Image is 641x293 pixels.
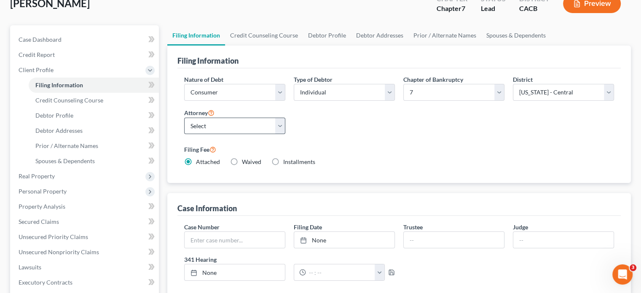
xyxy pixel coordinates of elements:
[242,158,261,165] span: Waived
[294,75,333,84] label: Type of Debtor
[19,188,67,195] span: Personal Property
[35,127,83,134] span: Debtor Addresses
[184,108,215,118] label: Attorney
[19,279,72,286] span: Executory Contracts
[403,223,423,231] label: Trustee
[12,229,159,245] a: Unsecured Priority Claims
[19,203,65,210] span: Property Analysis
[184,144,614,154] label: Filing Fee
[19,218,59,225] span: Secured Claims
[29,153,159,169] a: Spouses & Dependents
[225,25,303,46] a: Credit Counseling Course
[294,232,394,248] a: None
[184,223,220,231] label: Case Number
[35,81,83,89] span: Filing Information
[437,4,467,13] div: Chapter
[513,232,614,248] input: --
[29,93,159,108] a: Credit Counseling Course
[408,25,481,46] a: Prior / Alternate Names
[461,4,465,12] span: 7
[481,25,551,46] a: Spouses & Dependents
[185,264,285,280] a: None
[19,233,88,240] span: Unsecured Priority Claims
[29,108,159,123] a: Debtor Profile
[167,25,225,46] a: Filing Information
[283,158,315,165] span: Installments
[481,4,506,13] div: Lead
[19,66,54,73] span: Client Profile
[513,223,528,231] label: Judge
[177,203,237,213] div: Case Information
[12,260,159,275] a: Lawsuits
[35,142,98,149] span: Prior / Alternate Names
[180,255,399,264] label: 341 Hearing
[294,223,322,231] label: Filing Date
[351,25,408,46] a: Debtor Addresses
[513,75,533,84] label: District
[35,157,95,164] span: Spouses & Dependents
[29,78,159,93] a: Filing Information
[29,123,159,138] a: Debtor Addresses
[19,51,55,58] span: Credit Report
[184,75,223,84] label: Nature of Debt
[12,32,159,47] a: Case Dashboard
[519,4,550,13] div: CACB
[19,263,41,271] span: Lawsuits
[19,172,55,180] span: Real Property
[185,232,285,248] input: Enter case number...
[12,47,159,62] a: Credit Report
[612,264,633,285] iframe: Intercom live chat
[12,199,159,214] a: Property Analysis
[306,264,375,280] input: -- : --
[12,245,159,260] a: Unsecured Nonpriority Claims
[630,264,636,271] span: 3
[303,25,351,46] a: Debtor Profile
[19,36,62,43] span: Case Dashboard
[29,138,159,153] a: Prior / Alternate Names
[196,158,220,165] span: Attached
[403,75,463,84] label: Chapter of Bankruptcy
[12,275,159,290] a: Executory Contracts
[12,214,159,229] a: Secured Claims
[35,112,73,119] span: Debtor Profile
[35,97,103,104] span: Credit Counseling Course
[19,248,99,255] span: Unsecured Nonpriority Claims
[177,56,239,66] div: Filing Information
[404,232,504,248] input: --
